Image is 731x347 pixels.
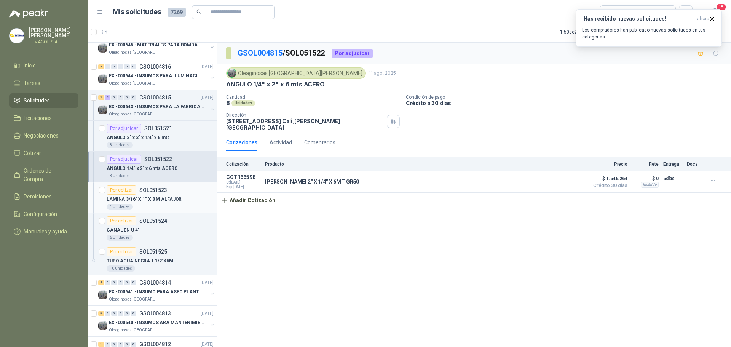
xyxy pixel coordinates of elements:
div: 0 [105,64,110,69]
a: Manuales y ayuda [9,224,78,239]
p: Cotización [226,162,260,167]
p: SOL051525 [139,249,167,254]
p: $ 0 [632,174,659,183]
p: Docs [687,162,702,167]
p: COT166598 [226,174,260,180]
img: Company Logo [10,29,24,43]
p: 5 días [663,174,682,183]
p: Flete [632,162,659,167]
img: Company Logo [98,74,107,83]
p: [DATE] [201,63,214,70]
a: GSOL004815 [238,48,283,58]
div: 2 [105,95,110,100]
div: 0 [131,342,136,347]
span: search [196,9,202,14]
div: Por cotizar [107,216,136,225]
div: Incluido [641,182,659,188]
a: 13 0 0 0 0 0 GSOL004817[DATE] Company LogoEX -000645 - MATERIALES PARA BOMBAS STANDBY PLANTAOleag... [98,31,215,56]
img: Company Logo [98,290,107,299]
p: 11 ago, 2025 [369,70,396,77]
img: Company Logo [98,321,107,330]
div: 0 [124,342,130,347]
p: Condición de pago [406,94,728,100]
div: 0 [105,311,110,316]
p: Oleaginosas [GEOGRAPHIC_DATA][PERSON_NAME] [109,327,157,333]
p: GSOL004812 [139,342,171,347]
div: 8 Unidades [107,142,133,148]
p: TUBO AGUA NEGRA 1 1/2"X6M [107,257,173,265]
div: 0 [111,311,117,316]
span: Negociaciones [24,131,59,140]
button: Añadir Cotización [217,193,279,208]
div: 0 [105,280,110,285]
img: Company Logo [98,43,107,53]
span: Inicio [24,61,36,70]
div: 10 Unidades [107,265,135,272]
p: EX -000644 - INSUMOS PARA ILUMINACIONN ZONA DE CLA [109,72,204,80]
div: 0 [111,64,117,69]
div: 0 [124,95,130,100]
p: EX -000640 - INSUMOS ARA MANTENIMIENTO MECANICO [109,319,204,326]
div: Por cotizar [605,8,648,16]
p: GSOL004815 [139,95,171,100]
a: Inicio [9,58,78,73]
div: 3 [98,311,104,316]
div: Actividad [270,138,292,147]
a: Configuración [9,207,78,221]
p: [DATE] [201,279,214,286]
div: 1 [98,342,104,347]
div: 0 [124,280,130,285]
p: [PERSON_NAME] 2" X 1/4" X 6MT GR50 [265,179,359,185]
p: Cantidad [226,94,400,100]
span: Crédito 30 días [589,183,627,188]
p: GSOL004813 [139,311,171,316]
span: Configuración [24,210,57,218]
div: 0 [118,311,123,316]
div: 4 [98,280,104,285]
a: 3 2 0 0 0 0 GSOL004815[DATE] Company LogoEX -000643 - INSUMOS PARA LA FABRICACION DE PLATAFOleagi... [98,93,215,117]
div: Por adjudicar [332,49,373,58]
p: Precio [589,162,627,167]
div: 0 [124,64,130,69]
span: Cotizar [24,149,41,157]
h1: Mis solicitudes [113,6,161,18]
div: 1 - 50 de 2396 [560,26,610,38]
a: Licitaciones [9,111,78,125]
p: GSOL004814 [139,280,171,285]
div: Unidades [231,100,255,106]
a: Por adjudicarSOL051522ANGULO 1/4" x 2" x 6 mts ACERO8 Unidades [88,152,217,182]
div: 8 Unidades [107,173,133,179]
a: Por adjudicarSOL051521ANGULO 3" x 3" x 1/4" x 6 mts8 Unidades [88,121,217,152]
p: Entrega [663,162,682,167]
div: 0 [111,280,117,285]
div: 0 [118,280,123,285]
p: Producto [265,162,585,167]
button: 18 [708,5,722,19]
div: Por adjudicar [107,124,141,133]
p: Los compradores han publicado nuevas solicitudes en tus categorías. [582,27,715,40]
span: Licitaciones [24,114,52,122]
div: 0 [105,342,110,347]
span: 7269 [168,8,186,17]
span: $ 1.546.264 [589,174,627,183]
span: Órdenes de Compra [24,166,71,183]
div: 4 [98,64,104,69]
a: 3 0 0 0 0 0 GSOL004813[DATE] Company LogoEX -000640 - INSUMOS ARA MANTENIMIENTO MECANICOOleaginos... [98,309,215,333]
img: Logo peakr [9,9,48,18]
p: SOL051521 [144,126,172,131]
div: Por cotizar [107,185,136,195]
p: CANAL EN U 4" [107,227,139,234]
h3: ¡Has recibido nuevas solicitudes! [582,16,694,22]
img: Company Logo [228,69,236,77]
a: Negociaciones [9,128,78,143]
p: SOL051524 [139,218,167,224]
span: C: [DATE] [226,180,260,185]
span: Remisiones [24,192,52,201]
span: Solicitudes [24,96,50,105]
a: 4 0 0 0 0 0 GSOL004816[DATE] Company LogoEX -000644 - INSUMOS PARA ILUMINACIONN ZONA DE CLAOleagi... [98,62,215,86]
div: 0 [118,64,123,69]
div: 0 [111,95,117,100]
p: ANGULO 3" x 3" x 1/4" x 6 mts [107,134,170,141]
div: 4 Unidades [107,204,133,210]
span: 18 [716,3,726,11]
